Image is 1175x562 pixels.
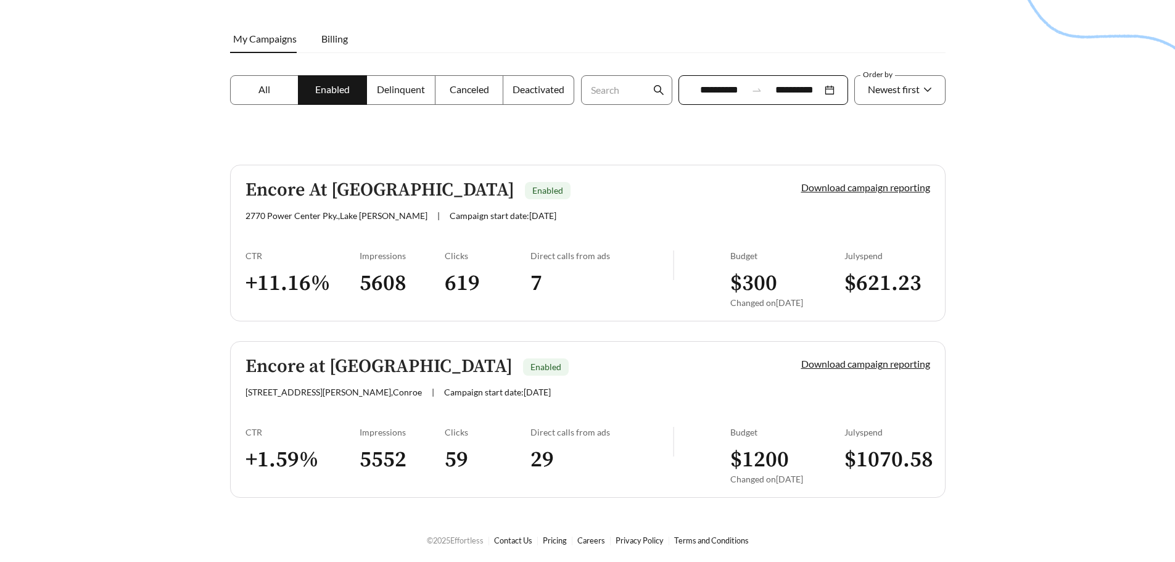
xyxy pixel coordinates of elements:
[730,474,844,484] div: Changed on [DATE]
[730,297,844,308] div: Changed on [DATE]
[730,446,844,474] h3: $ 1200
[233,33,297,44] span: My Campaigns
[445,446,530,474] h3: 59
[530,270,673,297] h3: 7
[577,535,605,545] a: Careers
[360,270,445,297] h3: 5608
[258,83,270,95] span: All
[674,535,749,545] a: Terms and Conditions
[245,210,427,221] span: 2770 Power Center Pky. , Lake [PERSON_NAME]
[437,210,440,221] span: |
[530,427,673,437] div: Direct calls from ads
[844,446,930,474] h3: $ 1070.58
[801,181,930,193] a: Download campaign reporting
[868,83,920,95] span: Newest first
[730,270,844,297] h3: $ 300
[530,362,561,372] span: Enabled
[230,165,946,321] a: Encore At [GEOGRAPHIC_DATA]Enabled2770 Power Center Pky.,Lake [PERSON_NAME]|Campaign start date:[...
[245,357,513,377] h5: Encore at [GEOGRAPHIC_DATA]
[445,427,530,437] div: Clicks
[844,270,930,297] h3: $ 621.23
[230,341,946,498] a: Encore at [GEOGRAPHIC_DATA]Enabled[STREET_ADDRESS][PERSON_NAME],Conroe|Campaign start date:[DATE]...
[730,427,844,437] div: Budget
[445,250,530,261] div: Clicks
[494,535,532,545] a: Contact Us
[844,427,930,437] div: July spend
[616,535,664,545] a: Privacy Policy
[360,250,445,261] div: Impressions
[315,83,350,95] span: Enabled
[245,387,422,397] span: [STREET_ADDRESS][PERSON_NAME] , Conroe
[245,427,360,437] div: CTR
[450,83,489,95] span: Canceled
[245,180,514,200] h5: Encore At [GEOGRAPHIC_DATA]
[427,535,484,545] span: © 2025 Effortless
[450,210,556,221] span: Campaign start date: [DATE]
[530,446,673,474] h3: 29
[360,446,445,474] h3: 5552
[432,387,434,397] span: |
[653,85,664,96] span: search
[513,83,564,95] span: Deactivated
[673,250,674,280] img: line
[245,250,360,261] div: CTR
[377,83,425,95] span: Delinquent
[530,250,673,261] div: Direct calls from ads
[360,427,445,437] div: Impressions
[321,33,348,44] span: Billing
[730,250,844,261] div: Budget
[801,358,930,370] a: Download campaign reporting
[751,85,762,96] span: swap-right
[445,270,530,297] h3: 619
[751,85,762,96] span: to
[844,250,930,261] div: July spend
[673,427,674,457] img: line
[444,387,551,397] span: Campaign start date: [DATE]
[245,446,360,474] h3: + 1.59 %
[532,185,563,196] span: Enabled
[543,535,567,545] a: Pricing
[245,270,360,297] h3: + 11.16 %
